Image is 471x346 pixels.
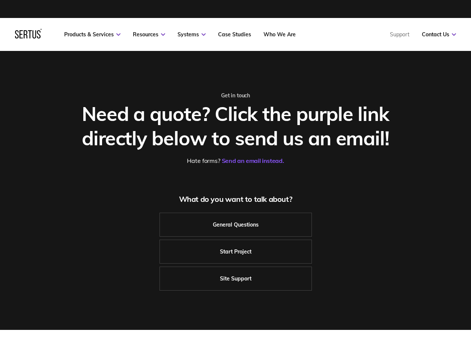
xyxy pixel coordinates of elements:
a: Systems [178,31,206,38]
a: Resources [133,31,165,38]
a: Who We Are [263,31,296,38]
div: Hate forms? [68,157,403,164]
a: Case Studies [218,31,251,38]
div: Need a quote? Click the purple link directly below to send us an email! [68,101,403,150]
a: Site Support [160,267,312,291]
a: Start Project [160,240,312,264]
div: What do you want to talk about? [68,194,403,204]
a: Send an email instead. [222,157,284,164]
div: Get in touch [68,92,403,99]
a: Contact Us [422,31,456,38]
a: Products & Services [64,31,120,38]
a: General Questions [160,213,312,237]
a: Support [390,31,409,38]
